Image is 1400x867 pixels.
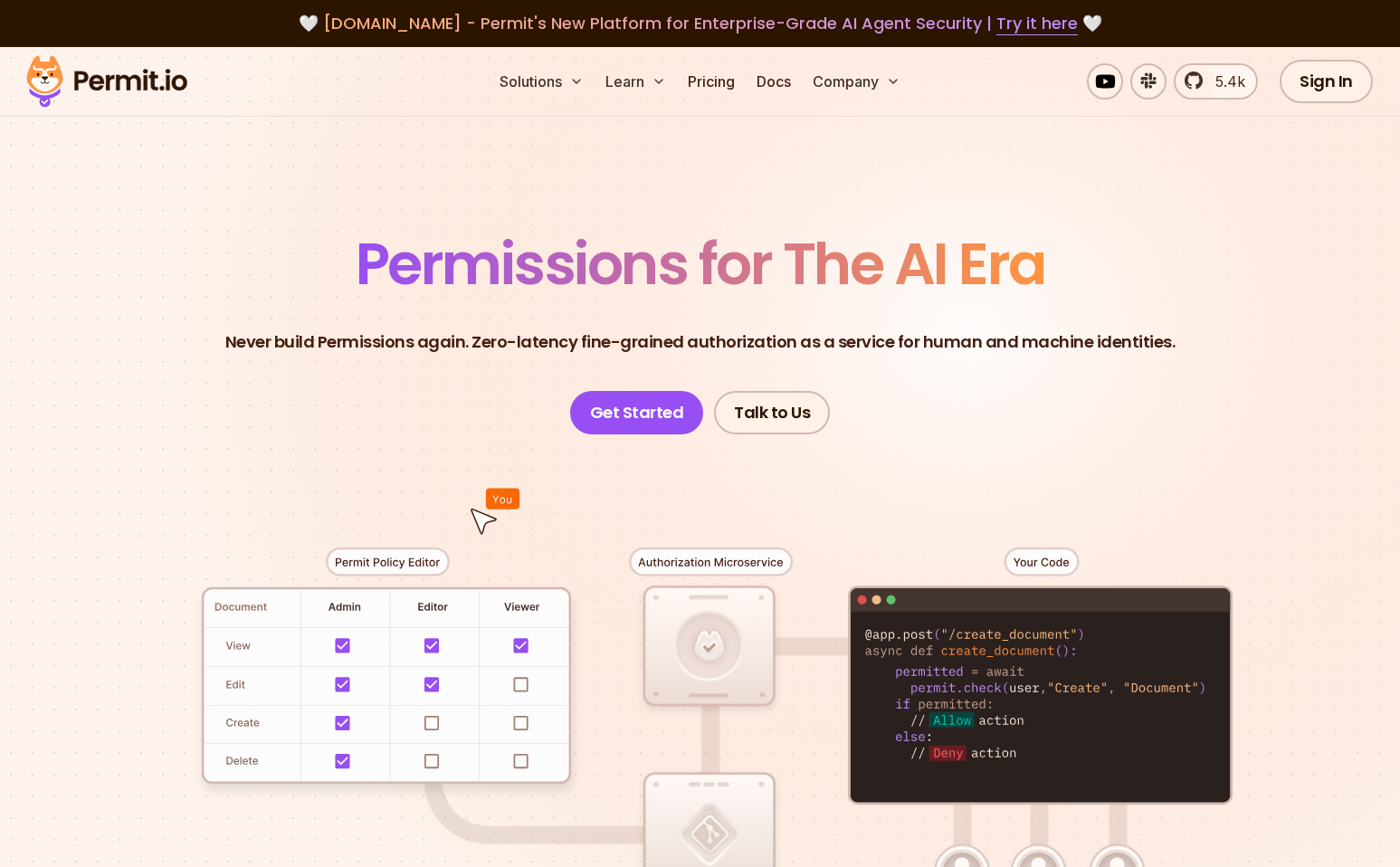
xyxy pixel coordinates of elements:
span: [DOMAIN_NAME] - Permit's New Platform for Enterprise-Grade AI Agent Security | [323,12,1078,34]
p: Never build Permissions again. Zero-latency fine-grained authorization as a service for human and... [225,329,1176,355]
a: Sign In [1280,60,1373,103]
button: Learn [598,63,673,100]
a: Get Started [570,391,704,434]
img: Permit logo [18,51,195,112]
div: 🤍 🤍 [43,11,1357,36]
span: Permissions for The AI Era [356,224,1045,304]
a: Try it here [996,12,1078,35]
button: Solutions [492,63,591,100]
button: Company [805,63,908,100]
a: Pricing [681,63,742,100]
a: Docs [749,63,798,100]
span: 5.4k [1205,71,1245,92]
a: 5.4k [1174,63,1258,100]
a: Talk to Us [714,391,830,434]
